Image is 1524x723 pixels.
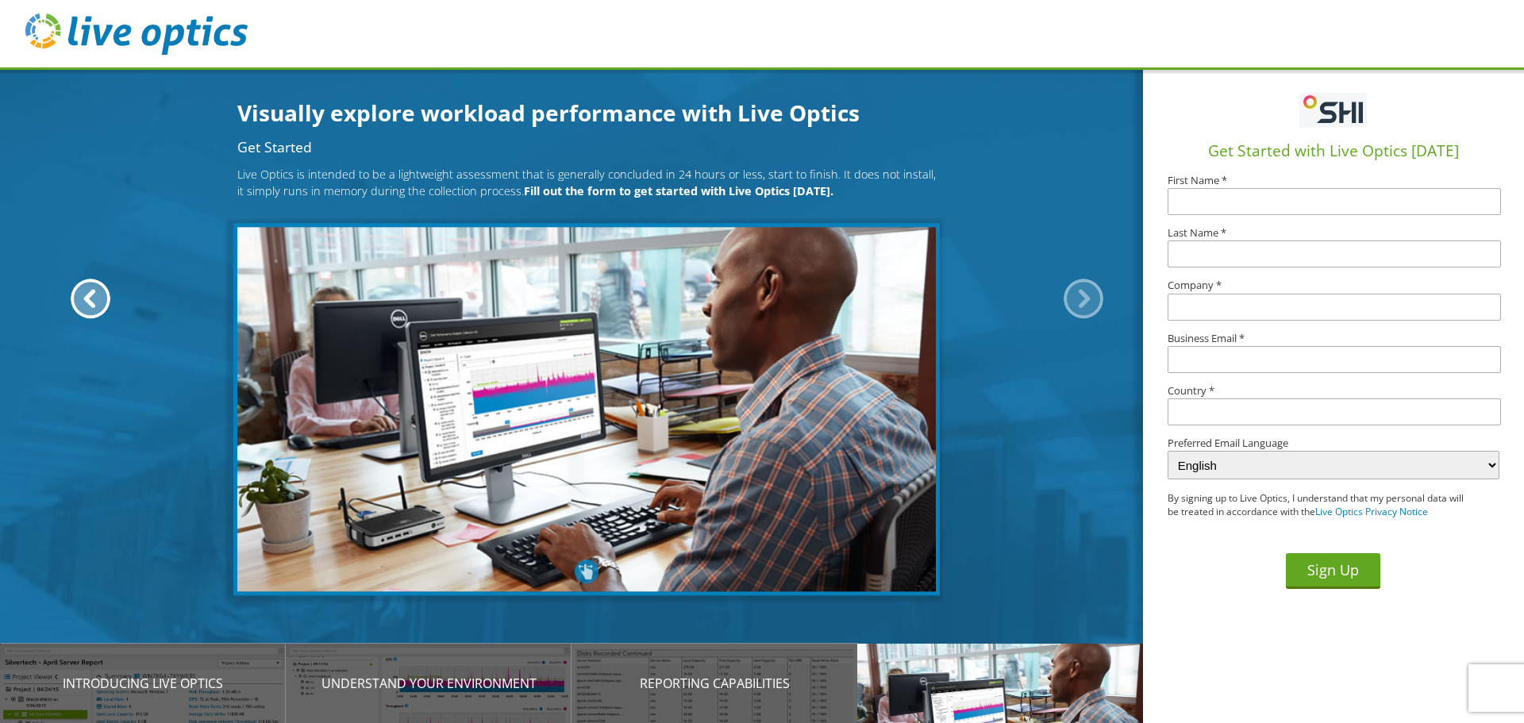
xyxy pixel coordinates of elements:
[237,140,936,155] h2: Get Started
[286,674,571,693] p: Understand your environment
[25,13,248,55] img: live_optics_svg.svg
[1168,228,1499,238] label: Last Name *
[571,674,857,693] p: Reporting Capabilities
[1168,492,1466,519] p: By signing up to Live Optics, I understand that my personal data will be treated in accordance wi...
[237,96,936,129] h1: Visually explore workload performance with Live Optics
[237,166,936,200] p: Live Optics is intended to be a lightweight assessment that is generally concluded in 24 hours or...
[1168,438,1499,448] label: Preferred Email Language
[1286,553,1380,589] button: Sign Up
[524,183,833,198] b: Fill out the form to get started with Live Optics [DATE].
[233,223,940,596] img: Get Started
[1315,505,1428,518] a: Live Optics Privacy Notice
[1168,175,1499,186] label: First Name *
[1168,386,1499,396] label: Country *
[1299,83,1367,137] img: Ug0jv8DiUPc5vmxevIAAAAASUVORK5CYII=
[1149,140,1518,163] h1: Get Started with Live Optics [DATE]
[1168,280,1499,290] label: Company *
[1168,333,1499,344] label: Business Email *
